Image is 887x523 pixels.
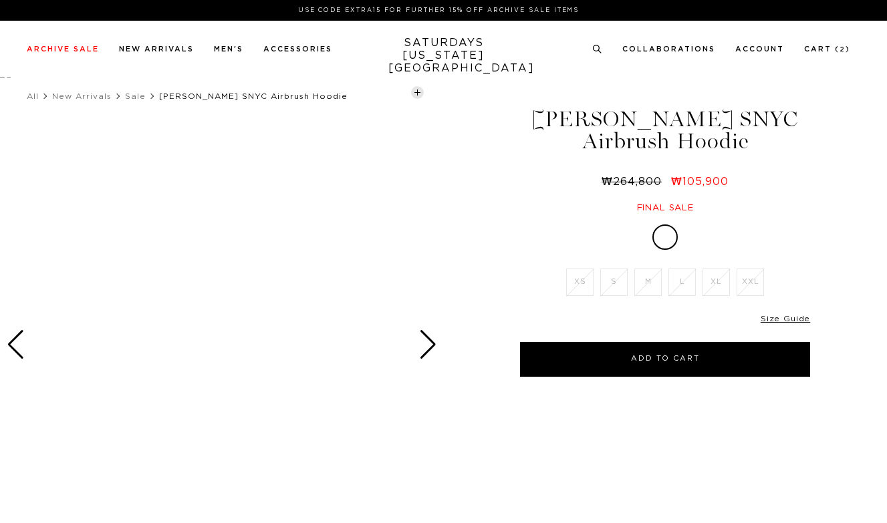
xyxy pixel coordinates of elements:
[214,45,243,53] a: Men's
[735,45,784,53] a: Account
[622,45,715,53] a: Collaborations
[520,342,810,377] button: Add to Cart
[263,45,332,53] a: Accessories
[159,92,348,100] span: [PERSON_NAME] SNYC Airbrush Hoodie
[119,45,194,53] a: New Arrivals
[518,202,812,214] div: Final sale
[388,37,499,75] a: SATURDAYS[US_STATE][GEOGRAPHIC_DATA]
[52,92,112,100] a: New Arrivals
[27,92,39,100] a: All
[602,176,667,187] del: ₩264,800
[761,315,810,323] a: Size Guide
[27,45,99,53] a: Archive Sale
[518,108,812,152] h1: [PERSON_NAME] SNYC Airbrush Hoodie
[671,176,729,187] span: ₩105,900
[804,45,850,53] a: Cart (2)
[125,92,146,100] a: Sale
[32,5,845,15] p: Use Code EXTRA15 for Further 15% Off Archive Sale Items
[840,47,846,53] small: 2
